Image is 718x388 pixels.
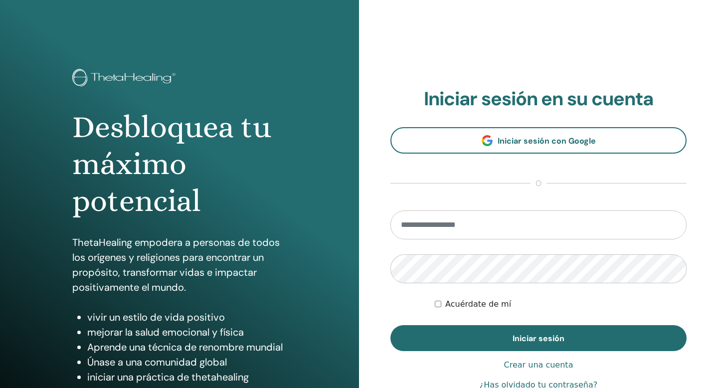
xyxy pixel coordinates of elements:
font: o [536,178,541,189]
a: Iniciar sesión con Google [390,127,687,154]
font: vivir un estilo de vida positivo [87,311,225,324]
a: Crear una cuenta [504,359,573,371]
font: Iniciar sesión [513,333,564,344]
div: Mantenerme autenticado indefinidamente o hasta que cierre sesión manualmente [435,298,687,310]
font: Acuérdate de mí [445,299,511,309]
font: Aprende una técnica de renombre mundial [87,341,283,354]
font: ThetaHealing empodera a personas de todos los orígenes y religiones para encontrar un propósito, ... [72,236,280,294]
font: mejorar la salud emocional y física [87,326,244,339]
font: iniciar una práctica de thetahealing [87,371,249,384]
button: Iniciar sesión [390,325,687,351]
font: Únase a una comunidad global [87,356,227,369]
font: Iniciar sesión en su cuenta [424,86,654,111]
font: Desbloquea tu máximo potencial [72,109,271,219]
font: Crear una cuenta [504,360,573,370]
font: Iniciar sesión con Google [498,136,596,146]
